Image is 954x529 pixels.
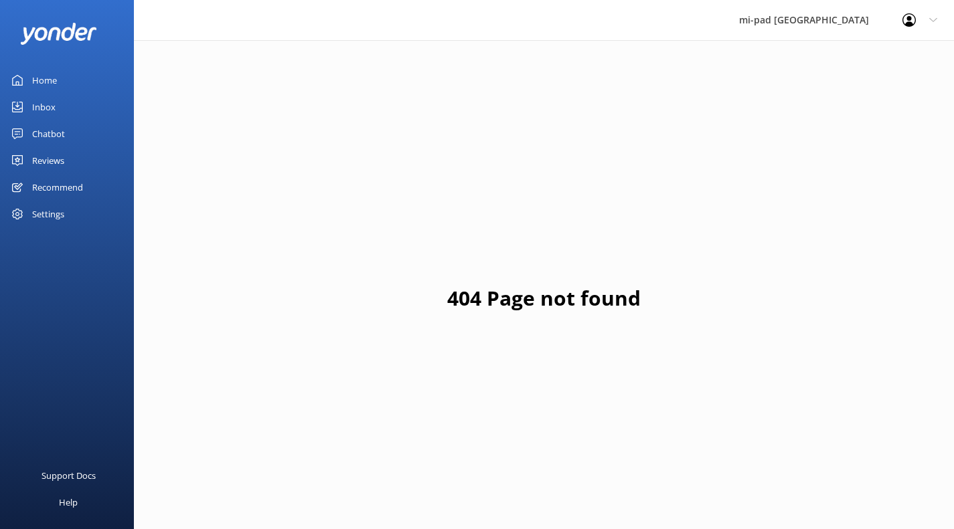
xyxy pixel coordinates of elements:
[32,174,83,201] div: Recommend
[20,23,97,45] img: yonder-white-logo.png
[42,462,96,489] div: Support Docs
[32,201,64,227] div: Settings
[32,94,56,120] div: Inbox
[447,282,641,314] h1: 404 Page not found
[32,67,57,94] div: Home
[59,489,78,516] div: Help
[32,147,64,174] div: Reviews
[32,120,65,147] div: Chatbot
